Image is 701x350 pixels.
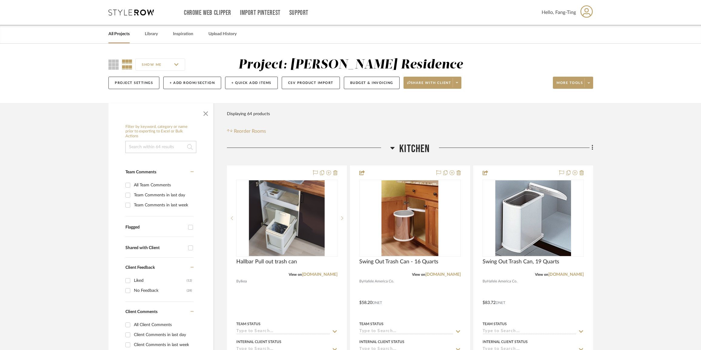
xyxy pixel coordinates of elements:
a: [DOMAIN_NAME] [302,272,337,277]
span: View on [289,273,302,276]
h6: Filter by keyword, category or name prior to exporting to Excel or Bulk Actions [125,125,196,139]
div: Team Comments in last day [134,190,192,200]
span: Swing Out Trash Can - 16 Quarts [359,258,438,265]
input: Type to Search… [236,329,330,335]
span: By [483,278,487,284]
button: Close [200,106,212,118]
div: Project: [PERSON_NAME] Residence [238,58,463,71]
span: Client Feedback [125,265,155,270]
div: 0 [237,180,337,256]
div: Internal Client Status [236,339,281,345]
button: Reorder Rooms [227,128,266,135]
div: Flagged [125,225,185,230]
span: By [359,278,364,284]
img: Swing Out Trash Can - 16 Quarts [372,180,448,256]
div: Team Status [236,321,261,327]
span: Reorder Rooms [234,128,266,135]
span: Kitchen [399,142,430,155]
a: Support [289,10,308,15]
button: More tools [553,77,593,89]
span: Hallbar Pull out trash can [236,258,297,265]
div: Liked [134,276,187,285]
div: Team Status [483,321,507,327]
span: Hello, Fang-Ting [542,9,576,16]
a: Inspiration [173,30,193,38]
div: (12) [187,276,192,285]
a: [DOMAIN_NAME] [548,272,584,277]
span: View on [412,273,425,276]
div: Team Comments in last week [134,200,192,210]
a: Chrome Web Clipper [184,10,231,15]
span: Swing Out Trash Can, 19 Quarts [483,258,559,265]
div: Client Comments in last day [134,330,192,340]
div: Internal Client Status [483,339,528,345]
a: [DOMAIN_NAME] [425,272,461,277]
div: Displaying 64 products [227,108,270,120]
button: Share with client [404,77,462,89]
input: Search within 64 results [125,141,196,153]
img: Swing Out Trash Can, 19 Quarts [495,180,571,256]
button: + Add Room/Section [163,77,221,89]
span: View on [535,273,548,276]
input: Type to Search… [359,329,453,335]
a: All Projects [108,30,130,38]
span: Share with client [407,81,451,90]
span: Team Comments [125,170,156,174]
div: No Feedback [134,286,187,295]
span: Hafele America Co. [487,278,517,284]
a: Upload History [208,30,237,38]
span: Client Comments [125,310,158,314]
span: By [236,278,241,284]
button: Project Settings [108,77,159,89]
span: More tools [556,81,583,90]
div: Internal Client Status [359,339,404,345]
div: All Team Comments [134,180,192,190]
img: Hallbar Pull out trash can [249,180,325,256]
button: CSV Product Import [282,77,340,89]
div: Shared with Client [125,245,185,251]
div: Team Status [359,321,384,327]
span: Ikea [241,278,247,284]
div: Client Comments in last week [134,340,192,350]
a: Import Pinterest [240,10,281,15]
button: + Quick Add Items [225,77,278,89]
div: (28) [187,286,192,295]
span: Hafele America Co. [364,278,394,284]
button: Budget & Invoicing [344,77,400,89]
a: Library [145,30,158,38]
div: All Client Comments [134,320,192,330]
input: Type to Search… [483,329,576,335]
